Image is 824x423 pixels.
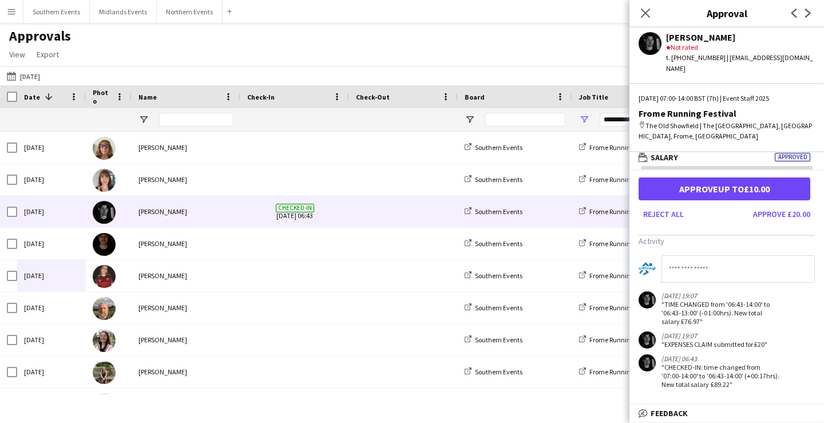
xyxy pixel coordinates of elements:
[159,113,233,126] input: Name Filter Input
[93,297,116,320] img: Christopher Sedgwick
[465,367,522,376] a: Southern Events
[37,49,59,60] span: Export
[639,291,656,309] app-user-avatar: Ethan Evans
[17,228,86,259] div: [DATE]
[17,356,86,388] div: [DATE]
[775,153,810,161] span: Approved
[475,271,522,280] span: Southern Events
[475,239,522,248] span: Southern Events
[666,53,815,73] div: t. [PHONE_NUMBER] | [EMAIL_ADDRESS][DOMAIN_NAME]
[9,49,25,60] span: View
[475,143,522,152] span: Southern Events
[247,388,342,420] span: [DATE] 06:50
[666,32,815,42] div: [PERSON_NAME]
[17,292,86,323] div: [DATE]
[666,42,815,53] div: Not rated
[23,1,90,23] button: Southern Events
[661,291,779,300] div: [DATE] 19:07
[639,93,815,104] div: [DATE] 07:00-14:00 BST (7h) | Event Staff 2025
[475,367,522,376] span: Southern Events
[475,303,522,312] span: Southern Events
[356,93,390,101] span: Check-Out
[639,331,656,349] app-user-avatar: Ethan Evans
[639,354,656,371] app-user-avatar: Ethan Evans
[132,292,240,323] div: [PERSON_NAME]
[17,164,86,195] div: [DATE]
[247,196,342,227] span: [DATE] 06:43
[465,93,485,101] span: Board
[579,271,658,280] a: Frome Running Festival
[17,388,86,420] div: [DATE]
[589,175,658,184] span: Frome Running Festival
[132,228,240,259] div: [PERSON_NAME]
[589,207,658,216] span: Frome Running Festival
[465,207,522,216] a: Southern Events
[639,205,688,223] button: Reject all
[93,169,116,192] img: Gemma Christofides
[589,143,658,152] span: Frome Running Festival
[465,335,522,344] a: Southern Events
[639,108,815,118] div: Frome Running Festival
[639,177,810,200] button: Approveup to£10.00
[93,137,116,160] img: Carole Tate
[93,265,116,288] img: Annabel Neve
[465,271,522,280] a: Southern Events
[748,205,815,223] button: Approve £20.00
[629,405,824,422] mat-expansion-panel-header: Feedback
[5,69,42,83] button: [DATE]
[132,132,240,163] div: [PERSON_NAME]
[579,114,589,125] button: Open Filter Menu
[93,361,116,384] img: Holly Williams
[579,143,658,152] a: Frome Running Festival
[579,207,658,216] a: Frome Running Festival
[132,388,240,420] div: [PERSON_NAME]
[589,335,658,344] span: Frome Running Festival
[465,175,522,184] a: Southern Events
[138,114,149,125] button: Open Filter Menu
[157,1,223,23] button: Northern Events
[579,303,658,312] a: Frome Running Festival
[579,367,658,376] a: Frome Running Festival
[661,363,779,389] div: "CHECKED-IN: time changed from '07:00-14:00' to '06:43-14:00' (+00:17hrs). New total salary £89.22"
[589,303,658,312] span: Frome Running Festival
[475,207,522,216] span: Southern Events
[132,164,240,195] div: [PERSON_NAME]
[24,93,40,101] span: Date
[661,354,779,363] div: [DATE] 06:43
[465,143,522,152] a: Southern Events
[579,175,658,184] a: Frome Running Festival
[465,303,522,312] a: Southern Events
[485,113,565,126] input: Board Filter Input
[589,239,658,248] span: Frome Running Festival
[661,340,767,349] div: "EXPENSES CLAIM submitted for £20"
[661,300,779,326] div: "TIME CHANGED from '06:43-14:00' to '06:43-13:00' (-01:00hrs). New total salary £76.97"
[651,408,688,418] span: Feedback
[132,196,240,227] div: [PERSON_NAME]
[589,271,658,280] span: Frome Running Festival
[465,114,475,125] button: Open Filter Menu
[90,1,157,23] button: Midlands Events
[32,47,64,62] a: Export
[465,239,522,248] a: Southern Events
[579,335,658,344] a: Frome Running Festival
[17,324,86,355] div: [DATE]
[93,393,116,416] img: Joseph Baron
[629,6,824,21] h3: Approval
[132,356,240,388] div: [PERSON_NAME]
[475,335,522,344] span: Southern Events
[651,152,678,163] span: Salary
[639,236,815,246] h3: Activity
[579,239,658,248] a: Frome Running Festival
[579,93,608,101] span: Job Title
[138,93,157,101] span: Name
[639,121,815,141] div: The Old Showfield | The [GEOGRAPHIC_DATA], [GEOGRAPHIC_DATA], Frome, [GEOGRAPHIC_DATA]
[475,175,522,184] span: Southern Events
[132,260,240,291] div: [PERSON_NAME]
[17,196,86,227] div: [DATE]
[93,329,116,352] img: Zara Weltman
[17,132,86,163] div: [DATE]
[661,331,767,340] div: [DATE] 19:07
[629,149,824,166] mat-expansion-panel-header: SalaryApproved
[247,93,275,101] span: Check-In
[132,324,240,355] div: [PERSON_NAME]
